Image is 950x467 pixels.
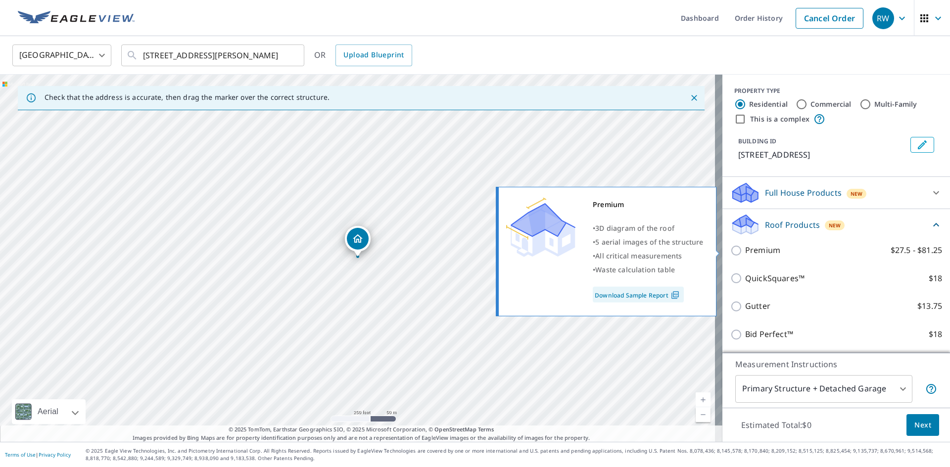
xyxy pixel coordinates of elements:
div: [GEOGRAPHIC_DATA] [12,42,111,69]
p: Estimated Total: $0 [733,414,819,436]
span: All critical measurements [595,251,682,260]
div: OR [314,44,412,66]
div: PROPERTY TYPE [734,86,938,95]
label: Residential [749,99,788,109]
img: Premium [506,198,575,257]
p: [STREET_ADDRESS] [738,149,906,161]
a: Upload Blueprint [335,44,412,66]
button: Edit building 1 [910,137,934,153]
span: New [829,221,841,229]
div: Primary Structure + Detached Garage [735,375,912,403]
a: Current Level 17, Zoom In [696,392,711,407]
div: • [593,221,704,235]
span: Your report will include the primary structure and a detached garage if one exists. [925,383,937,395]
p: | [5,452,71,458]
div: Premium [593,198,704,212]
a: OpenStreetMap [434,425,476,433]
button: Close [688,91,701,104]
p: BUILDING ID [738,137,776,145]
p: © 2025 Eagle View Technologies, Inc. and Pictometry International Corp. All Rights Reserved. Repo... [86,447,945,462]
a: Download Sample Report [593,287,684,302]
div: Roof ProductsNew [730,213,942,236]
label: This is a complex [750,114,809,124]
p: $27.5 - $81.25 [891,244,942,256]
label: Commercial [810,99,852,109]
span: © 2025 TomTom, Earthstar Geographics SIO, © 2025 Microsoft Corporation, © [229,425,494,434]
p: $13.75 [917,300,942,312]
p: Gutter [745,300,770,312]
a: Terms [478,425,494,433]
span: 3D diagram of the roof [595,223,674,233]
p: Full House Products [765,187,842,199]
img: EV Logo [18,11,135,26]
p: Measurement Instructions [735,358,937,370]
div: • [593,249,704,263]
div: Dropped pin, building 1, Residential property, 5005 Regent Dr Brentwood, TN 37027 [345,226,371,256]
img: Pdf Icon [668,291,682,299]
span: Next [914,419,931,431]
span: Upload Blueprint [343,49,404,61]
p: Roof Products [765,219,820,231]
div: • [593,263,704,277]
span: Waste calculation table [595,265,675,274]
a: Cancel Order [796,8,863,29]
div: RW [872,7,894,29]
a: Terms of Use [5,451,36,458]
span: 5 aerial images of the structure [595,237,703,247]
p: $18 [929,272,942,285]
a: Current Level 17, Zoom Out [696,407,711,422]
p: $18 [929,328,942,340]
input: Search by address or latitude-longitude [143,42,284,69]
div: Aerial [35,399,61,424]
div: Full House ProductsNew [730,181,942,205]
div: • [593,235,704,249]
button: Next [906,414,939,436]
p: Bid Perfect™ [745,328,793,340]
p: QuickSquares™ [745,272,805,285]
span: New [851,190,863,198]
p: Check that the address is accurate, then drag the marker over the correct structure. [45,93,330,102]
a: Privacy Policy [39,451,71,458]
div: Aerial [12,399,86,424]
label: Multi-Family [874,99,917,109]
p: Premium [745,244,780,256]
